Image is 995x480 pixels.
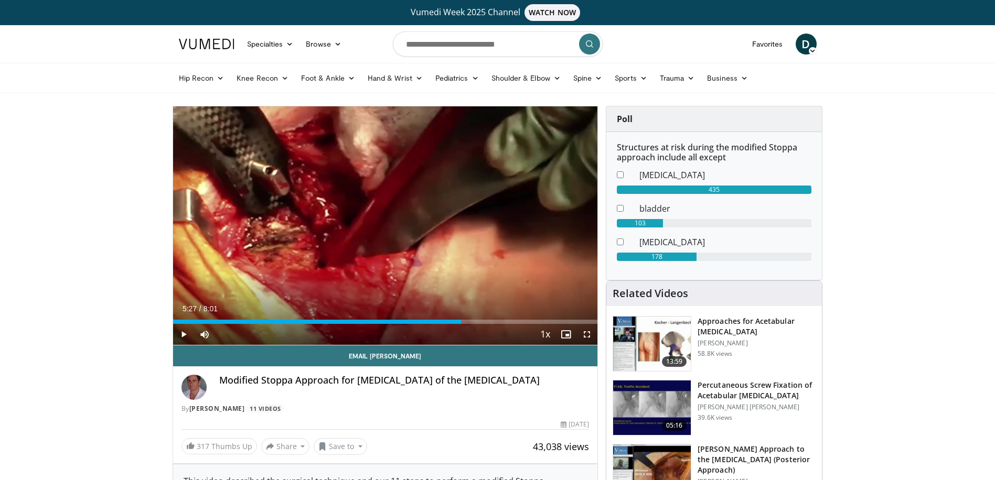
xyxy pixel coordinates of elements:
p: 58.8K views [698,350,732,358]
span: WATCH NOW [525,4,580,21]
a: [PERSON_NAME] [189,404,245,413]
span: 5:27 [183,304,197,313]
p: [PERSON_NAME] [698,339,816,347]
h4: Related Videos [613,287,688,300]
a: Business [701,68,754,89]
a: 05:16 Percutaneous Screw Fixation of Acetabular [MEDICAL_DATA] [PERSON_NAME] [PERSON_NAME] 39.6K ... [613,380,816,435]
a: 11 Videos [247,404,285,413]
button: Mute [194,324,215,345]
button: Enable picture-in-picture mode [555,324,576,345]
img: Avatar [181,375,207,400]
h4: Modified Stoppa Approach for [MEDICAL_DATA] of the [MEDICAL_DATA] [219,375,590,386]
p: [PERSON_NAME] [PERSON_NAME] [698,403,816,411]
video-js: Video Player [173,106,598,345]
a: Sports [608,68,654,89]
span: 13:59 [662,356,687,367]
h3: [PERSON_NAME] Approach to the [MEDICAL_DATA] (Posterior Approach) [698,444,816,475]
button: Fullscreen [576,324,597,345]
button: Share [261,438,310,455]
div: 178 [617,253,697,261]
a: 317 Thumbs Up [181,438,257,454]
button: Playback Rate [534,324,555,345]
a: Hip Recon [173,68,231,89]
span: 05:16 [662,420,687,431]
p: 39.6K views [698,413,732,422]
img: 134112_0000_1.png.150x105_q85_crop-smart_upscale.jpg [613,380,691,435]
dd: [MEDICAL_DATA] [632,236,819,248]
div: [DATE] [561,420,589,429]
a: D [796,34,817,54]
span: 317 [197,441,209,451]
a: Foot & Ankle [295,68,361,89]
a: 13:59 Approaches for Acetabular [MEDICAL_DATA] [PERSON_NAME] 58.8K views [613,316,816,372]
div: Progress Bar [173,320,598,324]
h3: Approaches for Acetabular [MEDICAL_DATA] [698,316,816,337]
input: Search topics, interventions [393,31,603,57]
dd: bladder [632,202,819,215]
a: Specialties [241,34,300,54]
a: Vumedi Week 2025 ChannelWATCH NOW [180,4,815,21]
a: Browse [299,34,348,54]
span: 8:01 [204,304,218,313]
a: Pediatrics [429,68,485,89]
h3: Percutaneous Screw Fixation of Acetabular [MEDICAL_DATA] [698,380,816,401]
span: / [199,304,201,313]
h6: Structures at risk during the modified Stoppa approach include all except [617,143,811,162]
a: Hand & Wrist [361,68,429,89]
button: Play [173,324,194,345]
a: Spine [567,68,608,89]
a: Trauma [654,68,701,89]
img: 289877_0000_1.png.150x105_q85_crop-smart_upscale.jpg [613,317,691,371]
a: Knee Recon [230,68,295,89]
a: Favorites [746,34,789,54]
span: 43,038 views [533,440,589,453]
a: Shoulder & Elbow [485,68,567,89]
div: 435 [617,186,811,194]
a: Email [PERSON_NAME] [173,345,598,366]
strong: Poll [617,113,633,125]
button: Save to [314,438,367,455]
dd: [MEDICAL_DATA] [632,169,819,181]
img: VuMedi Logo [179,39,234,49]
div: 103 [617,219,663,227]
div: By [181,404,590,413]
